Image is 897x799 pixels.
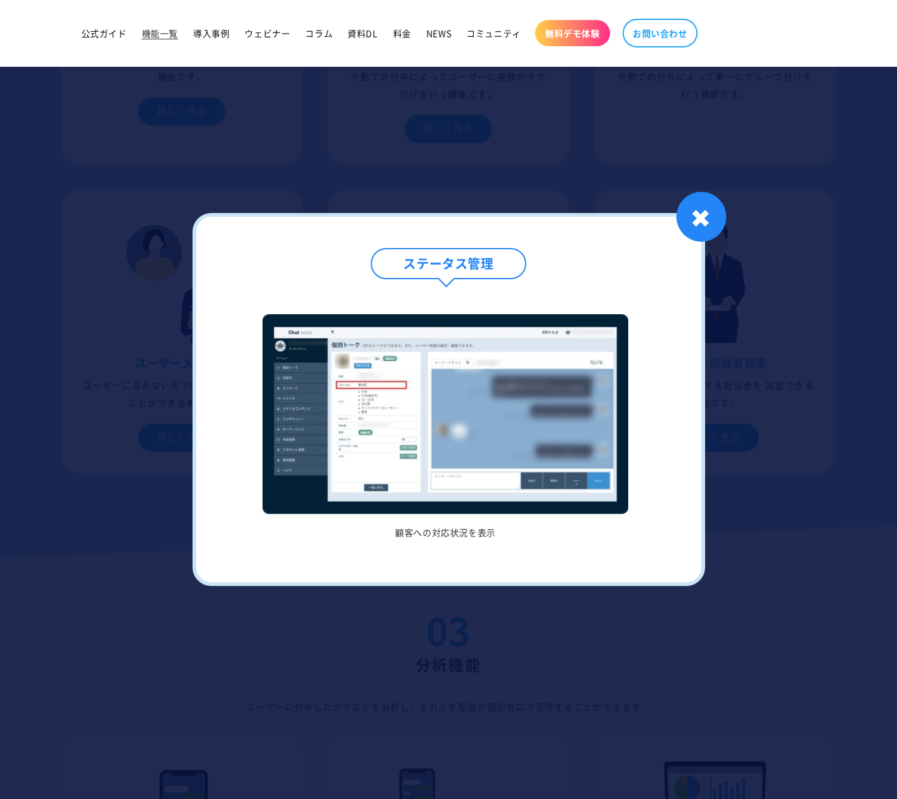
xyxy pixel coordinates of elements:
[459,20,529,46] a: コミュニティ
[535,20,610,46] a: 無料デモ体験
[633,27,688,39] span: お問い合わせ
[237,20,298,46] a: ウェビナー
[240,527,651,538] h5: 顧客への対応状況を表示
[419,20,459,46] a: NEWS
[142,27,178,39] span: 機能一覧
[386,20,419,46] a: 料金
[244,27,290,39] span: ウェビナー
[74,20,134,46] a: 公式ガイド
[426,27,451,39] span: NEWS
[623,19,698,47] a: お問い合わせ
[186,20,237,46] a: 導入事例
[371,248,526,279] h4: ステータス管理
[134,20,186,46] a: 機能一覧
[81,27,127,39] span: 公式ガイド
[466,27,521,39] span: コミュニティ
[676,192,726,242] div: ✖
[340,20,385,46] a: 資料DL
[348,27,378,39] span: 資料DL
[263,314,628,514] img: customer-1-1_600x.jpg
[193,27,229,39] span: 導入事例
[305,27,333,39] span: コラム
[545,27,600,39] span: 無料デモ体験
[298,20,340,46] a: コラム
[393,27,411,39] span: 料金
